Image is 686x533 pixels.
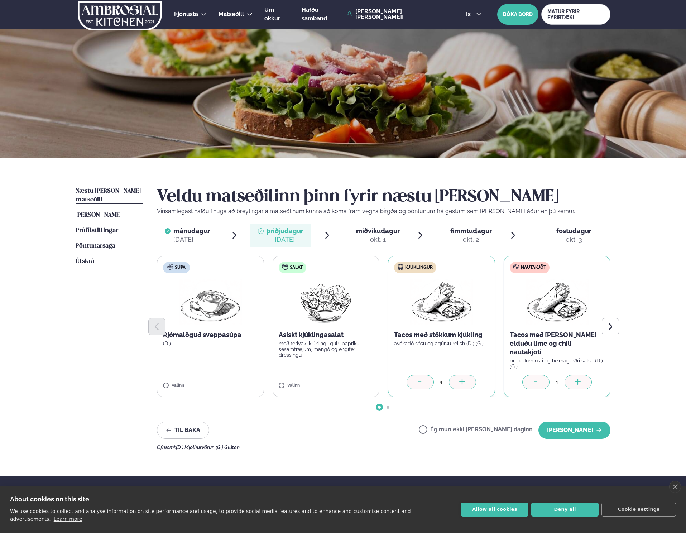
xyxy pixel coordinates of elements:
[347,9,450,20] a: [PERSON_NAME] [PERSON_NAME]!
[398,264,403,270] img: chicken.svg
[302,6,327,22] span: Hafðu samband
[601,503,676,517] button: Cookie settings
[174,10,198,19] a: Þjónusta
[173,227,210,235] span: mánudagur
[157,445,610,450] div: Ofnæmi:
[76,187,143,204] a: Næstu [PERSON_NAME] matseðill
[167,264,173,270] img: soup.svg
[497,4,538,25] button: BÓKA BORÐ
[76,242,115,250] a: Pöntunarsaga
[157,207,610,216] p: Vinsamlegast hafðu í huga að breytingar á matseðlinum kunna að koma fram vegna birgða og pöntunum...
[76,211,121,220] a: [PERSON_NAME]
[148,318,165,335] button: Previous slide
[179,279,242,325] img: Soup.png
[356,227,400,235] span: miðvikudagur
[550,378,565,386] div: 1
[461,503,528,517] button: Allow all cookies
[602,318,619,335] button: Next slide
[378,406,381,409] span: Go to slide 1
[174,11,198,18] span: Þjónusta
[267,227,303,235] span: þriðjudagur
[302,6,343,23] a: Hafðu samband
[513,264,519,270] img: beef.svg
[405,265,433,270] span: Kjúklingur
[510,358,605,369] p: bræddum osti og heimagerðri salsa (D ) (G )
[669,481,681,493] a: close
[219,11,244,18] span: Matseðill
[556,227,591,235] span: föstudagur
[264,6,280,22] span: Um okkur
[282,264,288,270] img: salad.svg
[175,265,186,270] span: Súpa
[76,258,94,264] span: Útskrá
[394,341,489,346] p: avókadó sósu og agúrku relish (D ) (G )
[356,235,400,244] div: okt. 1
[279,341,374,358] p: með teriyaki kjúklingi, gulri papriku, sesamfræjum, mangó og engifer dressingu
[76,243,115,249] span: Pöntunarsaga
[410,279,473,325] img: Wraps.png
[510,331,605,356] p: Tacos með [PERSON_NAME] elduðu lime og chili nautakjöti
[77,1,163,30] img: logo
[556,235,591,244] div: okt. 3
[541,4,610,25] a: MATUR FYRIR FYRIRTÆKI
[10,508,411,522] p: We use cookies to collect and analyse information on site performance and usage, to provide socia...
[460,11,487,17] button: is
[450,227,492,235] span: fimmtudagur
[176,445,216,450] span: (D ) Mjólkurvörur ,
[526,279,589,325] img: Wraps.png
[538,422,610,439] button: [PERSON_NAME]
[173,235,210,244] div: [DATE]
[267,235,303,244] div: [DATE]
[219,10,244,19] a: Matseðill
[76,227,118,234] span: Prófílstillingar
[76,188,141,203] span: Næstu [PERSON_NAME] matseðill
[294,279,358,325] img: Salad.png
[157,187,610,207] h2: Veldu matseðilinn þinn fyrir næstu [PERSON_NAME]
[466,11,473,17] span: is
[434,378,449,386] div: 1
[76,226,118,235] a: Prófílstillingar
[216,445,240,450] span: (G ) Glúten
[450,235,492,244] div: okt. 2
[531,503,599,517] button: Deny all
[387,406,389,409] span: Go to slide 2
[76,257,94,266] a: Útskrá
[76,212,121,218] span: [PERSON_NAME]
[54,516,82,522] a: Learn more
[10,495,89,503] strong: About cookies on this site
[264,6,290,23] a: Um okkur
[157,422,209,439] button: Til baka
[163,341,258,346] p: (D )
[521,265,546,270] span: Nautakjöt
[290,265,303,270] span: Salat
